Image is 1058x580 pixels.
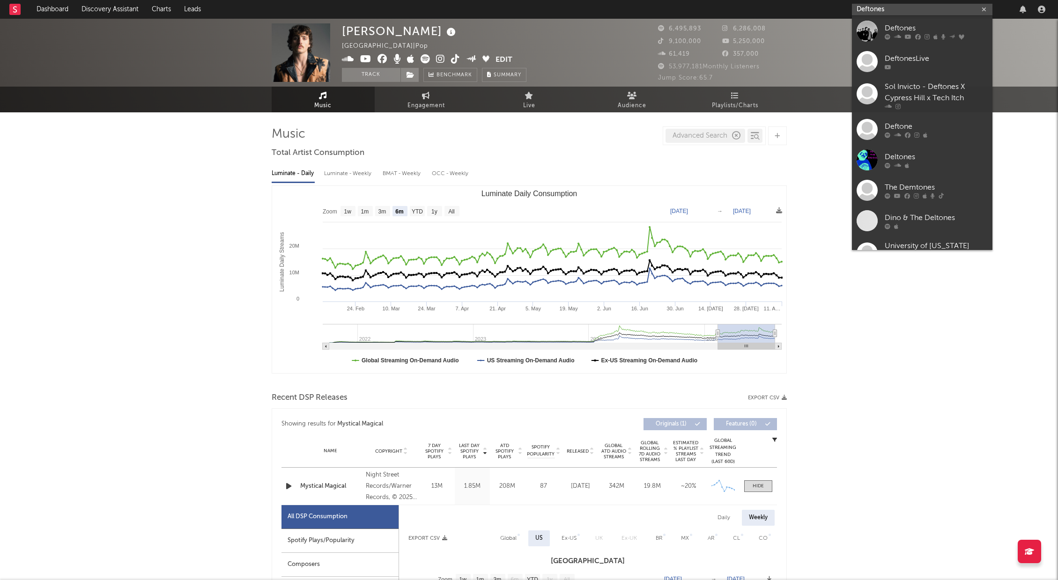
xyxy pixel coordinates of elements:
[710,510,737,526] div: Daily
[885,81,988,104] div: Sol Invicto - Deftones X Cypress Hill x Tech Itch
[500,533,517,544] div: Global
[852,145,992,175] a: Deltones
[375,87,478,112] a: Engagement
[281,418,529,430] div: Showing results for
[742,510,775,526] div: Weekly
[644,418,707,430] button: Originals(1)
[324,166,373,182] div: Luminate - Weekly
[673,440,699,463] span: Estimated % Playlist Streams Last Day
[658,38,701,44] span: 9,100,000
[601,482,632,491] div: 342M
[527,482,560,491] div: 87
[448,208,454,215] text: All
[712,100,758,111] span: Playlists/Charts
[492,482,523,491] div: 208M
[670,208,688,214] text: [DATE]
[457,482,488,491] div: 1.85M
[722,26,766,32] span: 6,286,008
[885,53,988,64] div: DeftonesLive
[708,533,714,544] div: AR
[361,208,369,215] text: 1m
[395,208,403,215] text: 6m
[457,443,482,460] span: Last Day Spotify Plays
[523,100,535,111] span: Live
[492,443,517,460] span: ATD Spotify Plays
[658,51,690,57] span: 61,419
[885,151,988,162] div: Deltones
[733,533,740,544] div: CL
[418,306,436,311] text: 24. Mar
[733,208,751,214] text: [DATE]
[885,121,988,132] div: Deftone
[281,505,399,529] div: All DSP Consumption
[337,418,383,430] div: Mystical Magical
[618,100,646,111] span: Audience
[698,306,723,311] text: 14. [DATE]
[272,147,364,159] span: Total Artist Consumption
[342,68,400,82] button: Track
[681,533,689,544] div: MX
[494,73,521,78] span: Summary
[885,182,988,193] div: The Demtones
[525,306,541,311] text: 5. May
[666,306,683,311] text: 30. Jun
[852,46,992,77] a: DeftonesLive
[278,232,285,292] text: Luminate Daily Streams
[344,208,351,215] text: 1w
[658,75,713,81] span: Jump Score: 65.7
[656,533,662,544] div: BR
[496,54,512,66] button: Edit
[478,87,581,112] a: Live
[601,443,627,460] span: Global ATD Audio Streams
[272,166,315,182] div: Luminate - Daily
[562,533,577,544] div: Ex-US
[559,306,578,311] text: 19. May
[567,448,589,454] span: Released
[487,357,574,364] text: US Streaming On-Demand Audio
[535,533,543,544] div: US
[885,212,988,223] div: Dino & The Deltones
[382,306,400,311] text: 10. Mar
[852,114,992,145] a: Deftone
[431,208,437,215] text: 1y
[289,243,299,249] text: 20M
[489,306,506,311] text: 21. Apr
[342,41,439,52] div: [GEOGRAPHIC_DATA] | Pop
[383,166,422,182] div: BMAT - Weekly
[852,236,992,273] a: University of [US_STATE] Deltones
[852,175,992,206] a: The Demtones
[684,87,787,112] a: Playlists/Charts
[852,77,992,114] a: Sol Invicto - Deftones X Cypress Hill x Tech Itch
[565,482,596,491] div: [DATE]
[272,392,348,404] span: Recent DSP Releases
[272,87,375,112] a: Music
[763,306,780,311] text: 11. A…
[407,100,445,111] span: Engagement
[300,482,362,491] a: Mystical Magical
[709,437,737,465] div: Global Streaming Trend (Last 60D)
[852,4,992,15] input: Search for artists
[455,306,469,311] text: 7. Apr
[885,241,988,263] div: University of [US_STATE] Deltones
[314,100,332,111] span: Music
[601,357,697,364] text: Ex-US Streaming On-Demand Audio
[581,87,684,112] a: Audience
[366,470,417,503] div: Night Street Records/Warner Records, © 2025 Warner Records Inc.
[631,306,648,311] text: 16. Jun
[347,306,364,311] text: 24. Feb
[658,64,760,70] span: 53,977,181 Monthly Listeners
[852,16,992,46] a: Deftones
[296,296,299,301] text: 0
[399,556,777,567] h3: [GEOGRAPHIC_DATA]
[650,421,693,427] span: Originals ( 1 )
[597,306,611,311] text: 2. Jun
[658,26,701,32] span: 6,495,893
[362,357,459,364] text: Global Streaming On-Demand Audio
[300,448,362,455] div: Name
[481,190,577,198] text: Luminate Daily Consumption
[527,444,555,458] span: Spotify Popularity
[885,22,988,34] div: Deftones
[637,440,663,463] span: Global Rolling 7D Audio Streams
[281,553,399,577] div: Composers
